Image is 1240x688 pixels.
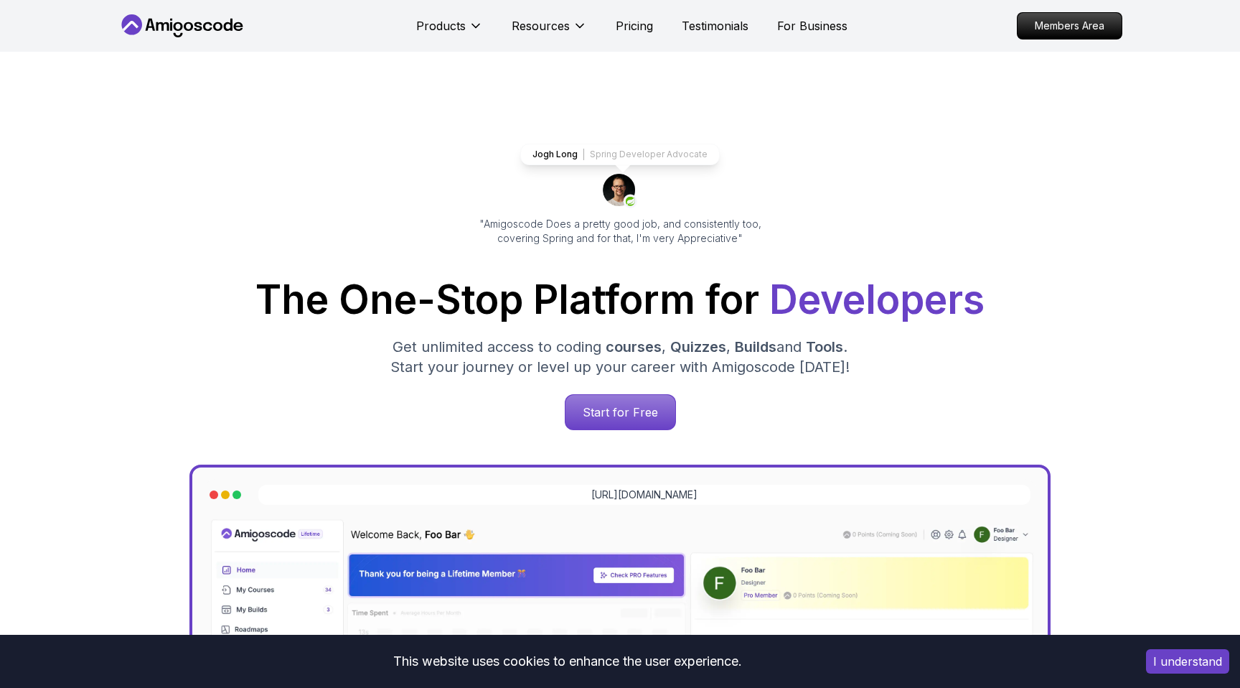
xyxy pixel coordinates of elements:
[512,17,587,46] button: Resources
[512,17,570,34] p: Resources
[416,17,483,46] button: Products
[777,17,847,34] a: For Business
[565,395,675,429] p: Start for Free
[1017,12,1122,39] a: Members Area
[806,338,843,355] span: Tools
[379,337,861,377] p: Get unlimited access to coding , , and . Start your journey or level up your career with Amigosco...
[1018,13,1122,39] p: Members Area
[735,338,776,355] span: Builds
[1146,649,1229,674] button: Accept cookies
[590,149,708,160] p: Spring Developer Advocate
[459,217,781,246] p: "Amigoscode Does a pretty good job, and consistently too, covering Spring and for that, I'm very ...
[565,394,676,430] a: Start for Free
[532,149,578,160] p: Jogh Long
[416,17,466,34] p: Products
[670,338,726,355] span: Quizzes
[616,17,653,34] a: Pricing
[129,280,1111,320] h1: The One-Stop Platform for
[11,646,1124,677] div: This website uses cookies to enhance the user experience.
[606,338,662,355] span: courses
[682,17,748,34] a: Testimonials
[603,174,637,208] img: josh long
[769,276,985,323] span: Developers
[591,488,697,502] a: [URL][DOMAIN_NAME]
